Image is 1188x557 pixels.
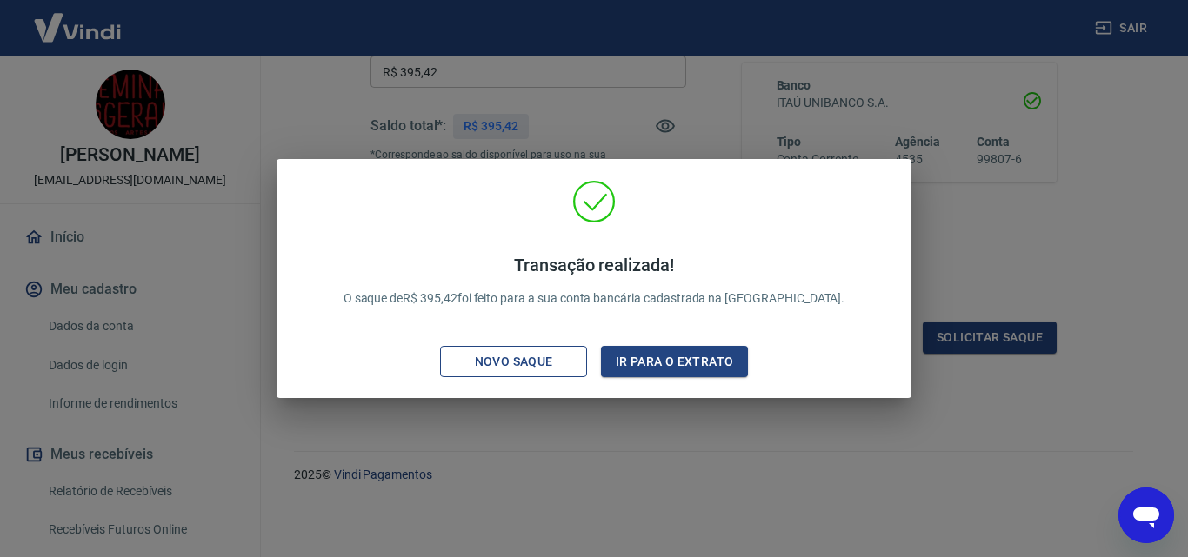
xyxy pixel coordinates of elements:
div: Novo saque [454,351,574,373]
h4: Transação realizada! [344,255,845,275]
p: O saque de R$ 395,42 foi feito para a sua conta bancária cadastrada na [GEOGRAPHIC_DATA]. [344,255,845,308]
iframe: Botão para abrir a janela de mensagens [1118,487,1174,543]
button: Ir para o extrato [601,346,748,378]
button: Novo saque [440,346,587,378]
